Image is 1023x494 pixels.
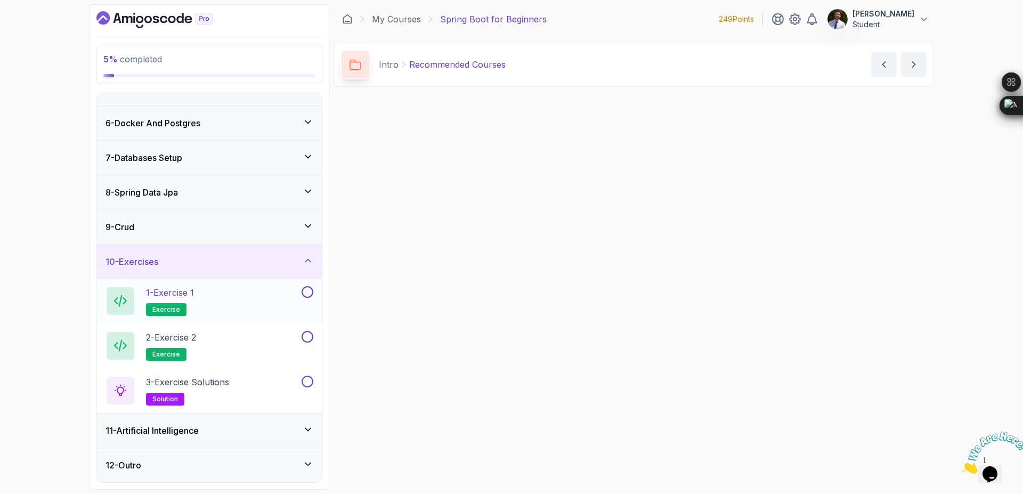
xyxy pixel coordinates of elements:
button: 1-Exercise 1exercise [105,286,313,316]
span: exercise [152,350,180,359]
img: user profile image [827,9,848,29]
button: 6-Docker And Postgres [97,106,322,140]
p: 1 - Exercise 1 [146,286,194,299]
button: 8-Spring Data Jpa [97,175,322,209]
p: [PERSON_NAME] [852,9,914,19]
button: 10-Exercises [97,245,322,279]
p: Recommended Courses [409,58,506,71]
button: 2-Exercise 2exercise [105,331,313,361]
a: Dashboard [96,11,237,28]
h3: 12 - Outro [105,459,141,472]
p: Intro [379,58,399,71]
button: 12-Outro [97,448,322,482]
span: solution [152,395,178,403]
a: My Courses [372,13,421,26]
span: 5 % [103,54,118,64]
h3: 7 - Databases Setup [105,151,182,164]
button: previous content [871,52,897,77]
h3: 6 - Docker And Postgres [105,117,200,129]
p: 249 Points [719,14,754,25]
p: Student [852,19,914,30]
button: 11-Artificial Intelligence [97,414,322,448]
p: 2 - Exercise 2 [146,331,196,344]
h3: 11 - Artificial Intelligence [105,424,199,437]
button: user profile image[PERSON_NAME]Student [827,9,929,30]
button: next content [901,52,927,77]
iframe: chat widget [957,427,1023,478]
button: 3-Exercise Solutionssolution [105,376,313,406]
span: exercise [152,305,180,314]
h3: 10 - Exercises [105,255,158,268]
button: 9-Crud [97,210,322,244]
img: Chat attention grabber [4,4,70,46]
p: 3 - Exercise Solutions [146,376,229,388]
span: 1 [4,4,9,13]
a: Dashboard [342,14,353,25]
h3: 8 - Spring Data Jpa [105,186,178,199]
h3: 9 - Crud [105,221,134,233]
p: Spring Boot for Beginners [440,13,547,26]
button: 7-Databases Setup [97,141,322,175]
span: completed [103,54,162,64]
